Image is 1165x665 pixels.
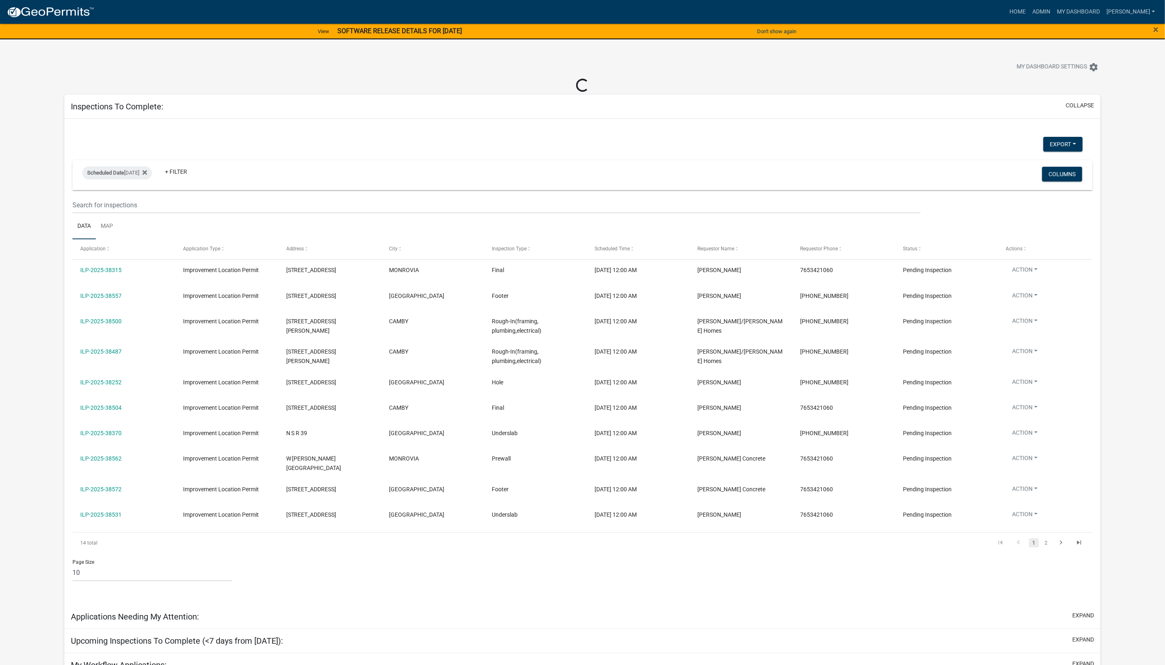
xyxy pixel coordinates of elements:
[1042,167,1082,182] button: Columns
[1072,611,1094,620] button: expand
[1006,403,1044,415] button: Action
[1054,538,1069,547] a: go to next page
[1089,62,1099,72] i: settings
[1154,24,1159,35] span: ×
[80,246,106,252] span: Application
[389,293,444,299] span: MARTINSVILLE
[183,486,259,493] span: Improvement Location Permit
[72,533,275,553] div: 14 total
[595,486,637,493] span: 09/09/2025, 12:00 AM
[278,239,381,259] datatable-header-cell: Address
[595,348,637,355] span: 09/09/2025, 12:00 AM
[697,430,741,436] span: Kevin Elmore
[80,430,122,436] a: ILP-2025-38370
[286,246,304,252] span: Address
[492,430,518,436] span: Underslab
[183,379,259,386] span: Improvement Location Permit
[1029,4,1054,20] a: Admin
[903,348,952,355] span: Pending Inspection
[800,318,848,325] span: 317-677-9720
[286,348,337,364] span: 13803 N KENNARD WAY
[697,348,783,364] span: Zach w/Ryan Homes
[389,455,419,462] span: MONROVIA
[80,455,122,462] a: ILP-2025-38562
[1011,538,1027,547] a: go to previous page
[595,430,637,436] span: 09/09/2025, 12:00 AM
[492,404,504,411] span: Final
[1043,137,1083,152] button: Export
[286,455,342,471] span: W MOREL LAKE LN
[80,404,122,411] a: ILP-2025-38504
[492,348,541,364] span: Rough-In(framing, plumbing,electrical)
[389,486,444,493] span: MOORESVILLE
[1028,536,1040,550] li: page 1
[80,318,122,325] a: ILP-2025-38500
[595,511,637,518] span: 09/09/2025, 12:00 AM
[72,197,920,213] input: Search for inspections
[286,293,337,299] span: 7274 GOAT HOLLOW RD
[337,27,462,35] strong: SOFTWARE RELEASE DETAILS FOR [DATE]
[595,404,637,411] span: 09/09/2025, 12:00 AM
[1072,635,1094,644] button: expand
[1066,101,1094,110] button: collapse
[903,455,952,462] span: Pending Inspection
[158,164,194,179] a: + Filter
[389,430,444,436] span: MOORESVILLE
[1006,429,1044,440] button: Action
[1154,25,1159,34] button: Close
[175,239,278,259] datatable-header-cell: Application Type
[492,379,503,386] span: Hole
[389,267,419,273] span: MONROVIA
[286,318,337,334] span: 13872 N KENNARD WAY
[1006,317,1044,329] button: Action
[895,239,998,259] datatable-header-cell: Status
[71,636,283,646] h5: Upcoming Inspections To Complete (<7 days from [DATE]):
[595,293,637,299] span: 09/09/2025, 12:00 AM
[800,455,833,462] span: 7653421060
[1040,536,1052,550] li: page 2
[1006,510,1044,522] button: Action
[389,246,398,252] span: City
[389,379,444,386] span: MARTINSVILLE
[1072,538,1087,547] a: go to last page
[314,25,333,38] a: View
[800,511,833,518] span: 7653421060
[389,348,408,355] span: CAMBY
[80,293,122,299] a: ILP-2025-38557
[183,348,259,355] span: Improvement Location Permit
[484,239,587,259] datatable-header-cell: Inspection Type
[595,379,637,386] span: 09/09/2025, 12:00 AM
[72,239,175,259] datatable-header-cell: Application
[903,404,952,411] span: Pending Inspection
[72,213,96,240] a: Data
[697,246,734,252] span: Requestor Name
[697,379,741,386] span: Joshua M Powers
[697,404,741,411] span: Dennis Catellier
[903,293,952,299] span: Pending Inspection
[595,267,637,273] span: 09/09/2025, 12:00 AM
[697,455,765,462] span: Webber Concrete
[286,486,337,493] span: 6741 E SPRING LAKE RD
[286,404,337,411] span: 11621 N EAST DR
[492,318,541,334] span: Rough-In(framing, plumbing,electrical)
[690,239,792,259] datatable-header-cell: Requestor Name
[993,538,1009,547] a: go to first page
[800,348,848,355] span: 317-677-9720
[595,246,630,252] span: Scheduled Time
[697,511,741,518] span: SWIGERT
[80,348,122,355] a: ILP-2025-38487
[800,379,848,386] span: 317-847-9110
[697,486,765,493] span: Webber Concrete
[800,293,848,299] span: 317-749-2227
[595,318,637,325] span: 09/09/2025, 12:00 AM
[492,455,511,462] span: Prewall
[587,239,690,259] datatable-header-cell: Scheduled Time
[903,486,952,493] span: Pending Inspection
[492,246,527,252] span: Inspection Type
[800,267,833,273] span: 7653421060
[96,213,118,240] a: Map
[492,293,509,299] span: Footer
[1029,538,1039,547] a: 1
[80,267,122,273] a: ILP-2025-38315
[183,511,259,518] span: Improvement Location Permit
